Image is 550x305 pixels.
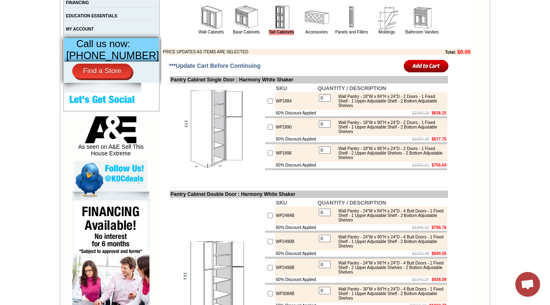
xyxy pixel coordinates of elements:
div: Wall Pantry - 24"W x 84"H x 24"D - 4 Butt Doors - 1 Fixed Shelf - 1 Upper Adjustable Shelf - 2 Bo... [334,209,445,222]
td: WP1896 [275,144,317,162]
a: EDUCATION ESSENTIALS [66,14,117,18]
b: $636.15 [431,111,446,115]
a: MY ACCOUNT [66,27,94,31]
img: spacer.gif [118,23,119,24]
a: FINANCING [66,0,89,5]
s: $2345.24 [412,277,429,282]
a: Panels and Fillers [335,30,368,34]
b: Total: [445,50,456,55]
td: Beachwood Oak Shaker [119,38,140,47]
img: Pantry Cabinet Single Door [171,84,263,177]
a: Tall Cabinets [269,30,294,35]
td: Bellmonte Maple [142,38,163,46]
a: Bathroom Vanities [405,30,439,34]
b: $840.55 [431,251,446,256]
b: $677.75 [431,137,446,141]
s: $1694.38 [412,137,429,141]
img: spacer.gif [70,23,71,24]
b: QUANTITY / DESCRIPTION [318,85,386,91]
b: SKU [276,200,287,206]
b: $0.00 [457,49,471,55]
s: $1966.92 [412,225,429,230]
img: Wall Cabinets [199,5,224,30]
td: PRICE UPDATES AS ITEMS ARE SELECTED [163,49,400,55]
td: WP2484B [275,207,317,224]
td: WP1890 [275,118,317,136]
a: Wall Cabinets [199,30,224,34]
a: Base Cabinets [233,30,260,34]
input: Add to Cart [404,59,449,73]
td: [PERSON_NAME] White Shaker [71,38,96,47]
div: Wall Pantry - 24"W x 90"H x 24"D - 4 Butt Doors - 1 Fixed Shelf - 1 Upper Adjustable Shelf - 2 Bo... [334,235,445,248]
div: Wall Pantry - 18"W x 96"H x 24"D - 2 Doors - 1 Fixed Shelf - 2 Upper Adjustable Shelves - 2 Botto... [334,146,445,160]
b: $756.64 [431,163,446,167]
img: spacer.gif [96,23,97,24]
span: ***Update Cart Before Continuing [169,62,261,69]
div: Open chat [515,272,540,297]
span: [PHONE_NUMBER] [66,50,159,61]
b: QUANTITY / DESCRIPTION [318,200,386,206]
b: $938.09 [431,277,446,282]
td: 60% Discount Applied [275,110,317,116]
body: Alpha channel not supported: images/B12CTRY_JSI_1.1.jpg.png [3,3,83,26]
td: WP3084B [275,285,317,303]
td: [PERSON_NAME] Yellow Walnut [45,38,70,47]
img: spacer.gif [43,23,45,24]
b: $786.76 [431,225,446,230]
span: Call us now: [76,38,130,49]
td: Baycreek Gray [97,38,118,46]
td: 60% Discount Applied [275,276,317,283]
td: Pantry Cabinet Double Door : Harmony White Shaker [170,191,448,198]
img: spacer.gif [21,23,22,24]
img: spacer.gif [140,23,142,24]
img: Panels and Fillers [339,5,364,30]
div: Wall Pantry - 18"W x 84"H x 24"D - 2 Doors - 1 Fixed Shelf - 1 Upper Adjustable Shelf - 2 Bottom ... [334,94,445,108]
s: $2101.39 [412,251,429,256]
td: 60% Discount Applied [275,136,317,142]
td: Pantry Cabinet Single Door : Harmony White Shaker [170,76,448,83]
a: Moldings [378,30,395,34]
td: 60% Discount Applied [275,250,317,257]
td: WP2496B [275,259,317,276]
s: $1891.61 [412,163,429,167]
b: FPDF error: [3,3,39,10]
img: Base Cabinets [234,5,259,30]
img: Tall Cabinets [269,5,294,30]
s: $1590.39 [412,111,429,115]
td: WP2490B [275,233,317,250]
img: Accessories [304,5,329,30]
b: SKU [276,85,287,91]
div: As seen on A&E Sell This House Extreme [74,116,147,161]
img: Bathroom Vanities [410,5,434,30]
td: 60% Discount Applied [275,224,317,231]
td: 60% Discount Applied [275,162,317,168]
td: Alabaster Shaker [22,38,43,46]
td: WP1884 [275,92,317,110]
div: Wall Pantry - 30"W x 84"H x 24"D - 4 Butt Doors - 1 Fixed Shelf - 1 Upper Adjustable Shelf - 2 Bo... [334,287,445,300]
a: Accessories [306,30,328,34]
a: Find a Store [72,64,132,79]
img: Moldings [375,5,399,30]
div: Wall Pantry - 18"W x 90"H x 24"D - 2 Doors - 1 Fixed Shelf - 1 Upper Adjustable Shelf - 2 Bottom ... [334,120,445,134]
div: Wall Pantry - 24"W x 96"H x 24"D - 4 Butt Doors - 1 Fixed Shelf - 2 Upper Adjustable Shelves - 2 ... [334,261,445,274]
